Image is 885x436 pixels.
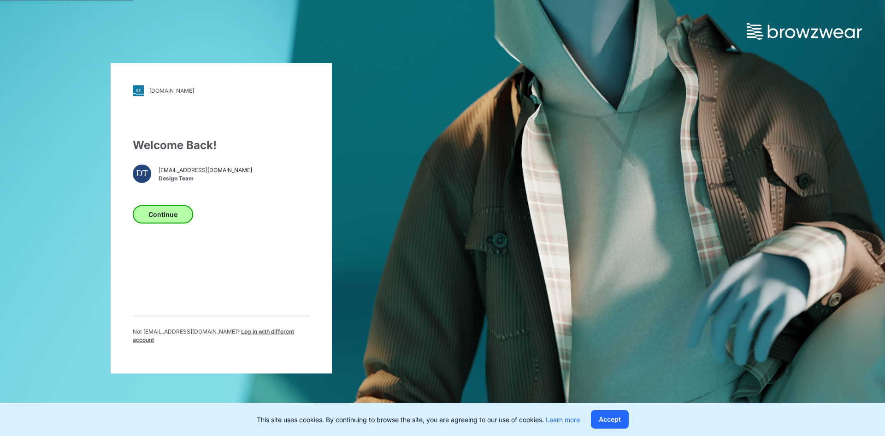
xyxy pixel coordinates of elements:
[591,410,629,429] button: Accept
[133,85,144,96] img: svg+xml;base64,PHN2ZyB3aWR0aD0iMjgiIGhlaWdodD0iMjgiIHZpZXdCb3g9IjAgMCAyOCAyOCIgZmlsbD0ibm9uZSIgeG...
[159,166,252,174] span: [EMAIL_ADDRESS][DOMAIN_NAME]
[159,174,252,183] span: Design Team
[149,87,194,94] div: [DOMAIN_NAME]
[546,416,580,424] a: Learn more
[747,23,862,40] img: browzwear-logo.73288ffb.svg
[257,415,580,424] p: This site uses cookies. By continuing to browse the site, you are agreeing to our use of cookies.
[133,205,193,223] button: Continue
[133,164,151,183] div: DT
[133,85,310,96] a: [DOMAIN_NAME]
[133,327,310,344] p: Not [EMAIL_ADDRESS][DOMAIN_NAME] ?
[133,137,310,153] div: Welcome Back!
